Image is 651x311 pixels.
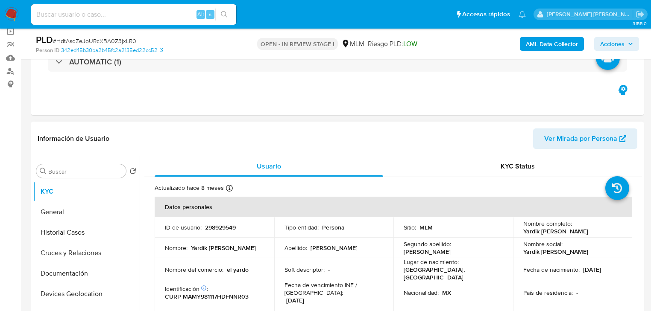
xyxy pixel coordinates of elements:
[526,37,578,51] b: AML Data Collector
[600,37,625,51] span: Acciones
[40,168,47,174] button: Buscar
[31,9,236,20] input: Buscar usuario o caso...
[53,37,136,45] span: # HdtAsdZeJoURcXBA0Z3jxLR0
[576,289,578,296] p: -
[523,227,588,235] p: Yardik [PERSON_NAME]
[404,224,416,231] p: Sitio :
[523,248,588,256] p: Yardik [PERSON_NAME]
[523,220,572,227] p: Nombre completo :
[191,244,256,252] p: Yardik [PERSON_NAME]
[368,39,417,49] span: Riesgo PLD:
[165,285,208,293] p: Identificación :
[209,10,211,18] span: s
[523,289,573,296] p: País de residencia :
[419,224,433,231] p: MLM
[33,284,140,304] button: Devices Geolocation
[284,281,384,296] p: Fecha de vencimiento INE / [GEOGRAPHIC_DATA] :
[311,244,358,252] p: [PERSON_NAME]
[33,243,140,263] button: Cruces y Relaciones
[284,224,319,231] p: Tipo entidad :
[404,266,499,281] p: [GEOGRAPHIC_DATA], [GEOGRAPHIC_DATA]
[165,266,223,273] p: Nombre del comercio :
[404,240,451,248] p: Segundo apellido :
[523,240,563,248] p: Nombre social :
[533,128,637,149] button: Ver Mirada por Persona
[462,10,510,19] span: Accesos rápidos
[403,39,417,49] span: LOW
[38,134,109,143] h1: Información de Usuario
[286,296,304,304] p: [DATE]
[404,258,459,266] p: Lugar de nacimiento :
[165,293,249,300] p: CURP MAMY981117HDFNNR03
[36,33,53,47] b: PLD
[33,202,140,222] button: General
[227,266,249,273] p: el yardo
[523,266,580,273] p: Fecha de nacimiento :
[633,20,647,27] span: 3.155.0
[155,184,224,192] p: Actualizado hace 8 meses
[165,244,188,252] p: Nombre :
[547,10,633,18] p: michelleangelica.rodriguez@mercadolibre.com.mx
[48,52,627,72] div: AUTOMATIC (1)
[636,10,645,19] a: Salir
[583,266,601,273] p: [DATE]
[61,47,163,54] a: 342ed45b30ba2b45fc2a2135ed22cc52
[520,37,584,51] button: AML Data Collector
[205,224,236,231] p: 298929549
[404,289,439,296] p: Nacionalidad :
[33,181,140,202] button: KYC
[33,263,140,284] button: Documentación
[129,168,136,177] button: Volver al orden por defecto
[48,168,123,175] input: Buscar
[69,57,121,67] h3: AUTOMATIC (1)
[404,248,451,256] p: [PERSON_NAME]
[328,266,330,273] p: -
[284,244,307,252] p: Apellido :
[165,224,202,231] p: ID de usuario :
[544,128,617,149] span: Ver Mirada por Persona
[442,289,451,296] p: MX
[215,9,233,20] button: search-icon
[594,37,639,51] button: Acciones
[33,222,140,243] button: Historial Casos
[284,266,325,273] p: Soft descriptor :
[197,10,204,18] span: Alt
[155,197,632,217] th: Datos personales
[341,39,364,49] div: MLM
[257,38,338,50] p: OPEN - IN REVIEW STAGE I
[322,224,345,231] p: Persona
[519,11,526,18] a: Notificaciones
[36,47,59,54] b: Person ID
[257,161,281,171] span: Usuario
[501,161,535,171] span: KYC Status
